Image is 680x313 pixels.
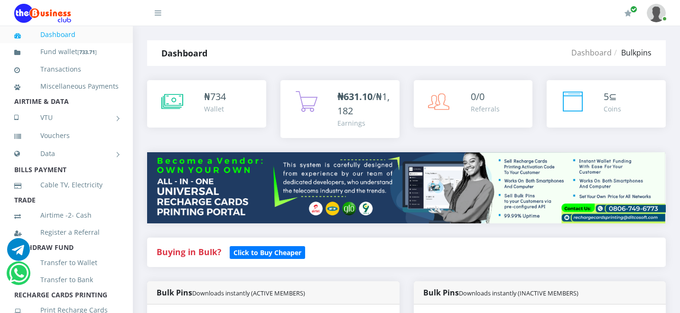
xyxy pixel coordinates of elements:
[204,90,226,104] div: ₦
[604,90,609,103] span: 5
[14,142,119,166] a: Data
[647,4,666,22] img: User
[14,58,119,80] a: Transactions
[79,48,95,55] b: 733.71
[459,289,578,297] small: Downloads instantly (INACTIVE MEMBERS)
[157,287,305,298] strong: Bulk Pins
[233,248,301,257] b: Click to Buy Cheaper
[14,204,119,226] a: Airtime -2- Cash
[14,125,119,147] a: Vouchers
[9,269,28,285] a: Chat for support
[612,47,652,58] li: Bulkpins
[14,106,119,129] a: VTU
[14,75,119,97] a: Miscellaneous Payments
[192,289,305,297] small: Downloads instantly (ACTIVE MEMBERS)
[161,47,207,59] strong: Dashboard
[414,80,533,128] a: 0/0 Referrals
[157,246,221,258] strong: Buying in Bulk?
[630,6,637,13] span: Renew/Upgrade Subscription
[337,90,390,117] span: /₦1,182
[14,252,119,274] a: Transfer to Wallet
[7,245,30,261] a: Chat for support
[604,90,621,104] div: ⊆
[337,90,373,103] b: ₦631.10
[14,4,71,23] img: Logo
[571,47,612,58] a: Dashboard
[423,287,578,298] strong: Bulk Pins
[14,41,119,63] a: Fund wallet[733.71]
[14,24,119,46] a: Dashboard
[77,48,97,55] small: [ ]
[337,118,390,128] div: Earnings
[147,80,266,128] a: ₦734 Wallet
[147,152,666,223] img: multitenant_rcp.png
[14,221,119,243] a: Register a Referral
[230,246,305,258] a: Click to Buy Cheaper
[204,104,226,114] div: Wallet
[14,269,119,291] a: Transfer to Bank
[604,104,621,114] div: Coins
[210,90,226,103] span: 734
[624,9,632,17] i: Renew/Upgrade Subscription
[471,104,500,114] div: Referrals
[471,90,484,103] span: 0/0
[14,174,119,196] a: Cable TV, Electricity
[280,80,400,138] a: ₦631.10/₦1,182 Earnings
